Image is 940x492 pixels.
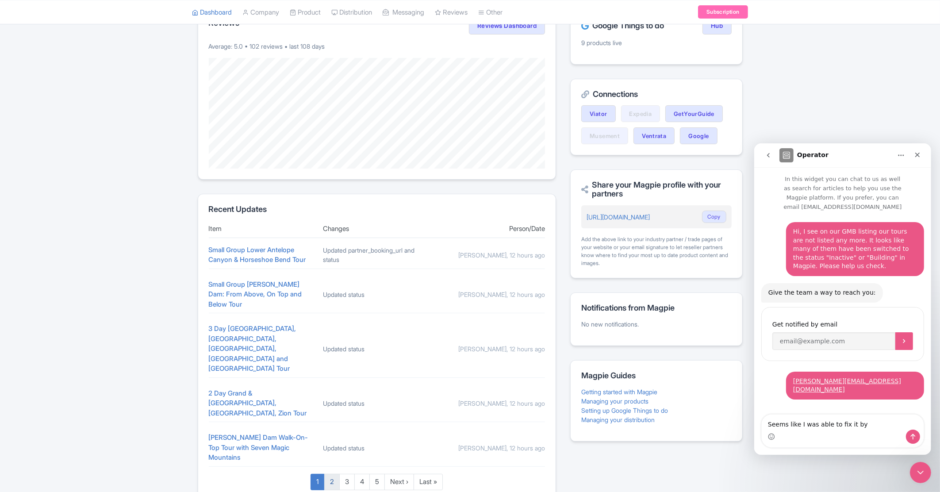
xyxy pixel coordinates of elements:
a: Small Group [PERSON_NAME] Dam: From Above, On Top and Below Tour [209,280,302,308]
iframe: Intercom live chat [910,462,931,483]
h2: Share your Magpie profile with your partners [581,181,731,198]
a: Reviews Dashboard [469,17,545,35]
a: Hub [702,17,731,35]
a: Ventrata [633,127,675,144]
a: 4 [354,474,370,490]
h2: Recent Updates [209,205,545,214]
a: Small Group Lower Antelope Canyon & Horseshoe Bend Tour [209,246,306,264]
h2: Google Things to do [581,21,664,30]
a: 3 Day [GEOGRAPHIC_DATA], [GEOGRAPHIC_DATA], [GEOGRAPHIC_DATA], [GEOGRAPHIC_DATA] and [GEOGRAPHIC_... [209,324,296,373]
h2: Connections [581,90,731,99]
div: Updated status [323,443,430,453]
a: 1 [311,474,325,490]
div: [PERSON_NAME], 12 hours ago [437,344,545,354]
div: [PERSON_NAME], 12 hours ago [437,250,545,260]
a: Managing your products [581,397,648,405]
h2: Notifications from Magpie [581,304,731,312]
p: Average: 5.0 • 102 reviews • last 108 days [209,42,545,51]
div: Updated status [323,399,430,408]
div: [PERSON_NAME], 12 hours ago [437,399,545,408]
p: No new notifications. [581,319,731,329]
a: Expedia [621,105,660,122]
a: Subscription [698,5,748,19]
a: Viator [581,105,615,122]
a: Setting up Google Things to do [581,407,668,414]
div: Changes [323,224,430,234]
a: Managing your distribution [581,416,655,423]
a: 5 [369,474,385,490]
div: Updated status [323,290,430,299]
a: 2 [324,474,340,490]
a: 3 [339,474,355,490]
a: Next › [384,474,414,490]
div: [PERSON_NAME], 12 hours ago [437,290,545,299]
a: Musement [581,127,628,144]
div: Item [209,224,316,234]
a: Last » [414,474,443,490]
a: [URL][DOMAIN_NAME] [587,213,650,221]
div: Person/Date [437,224,545,234]
div: Updated status [323,344,430,354]
div: Add the above link to your industry partner / trade pages of your website or your email signature... [581,235,731,267]
a: Google [680,127,717,144]
a: Getting started with Magpie [581,388,657,396]
h2: Reviews [209,19,240,27]
p: 9 products live [581,38,731,47]
div: [PERSON_NAME], 12 hours ago [437,443,545,453]
a: [PERSON_NAME] Dam Walk-On-Top Tour with Seven Magic Mountains [209,433,308,461]
button: Copy [702,211,726,223]
div: Updated partner_booking_url and status [323,246,430,264]
a: GetYourGuide [665,105,723,122]
h2: Magpie Guides [581,371,731,380]
iframe: To enrich screen reader interactions, please activate Accessibility in Grammarly extension settings [754,143,931,455]
a: 2 Day Grand & [GEOGRAPHIC_DATA], [GEOGRAPHIC_DATA], Zion Tour [209,389,307,417]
